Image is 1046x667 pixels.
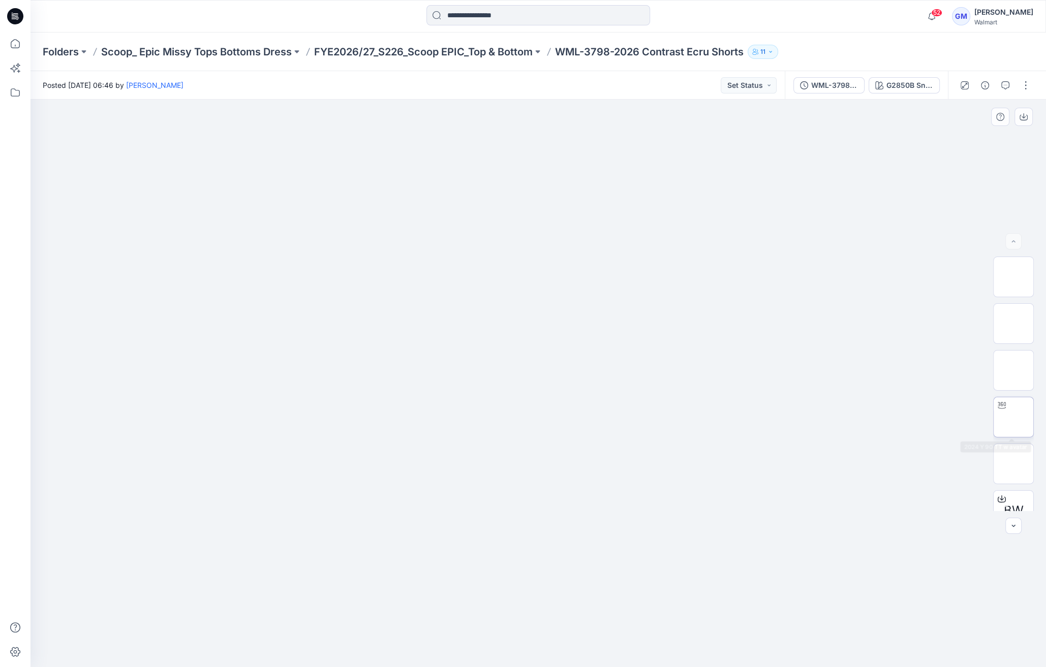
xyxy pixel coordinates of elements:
span: BW [1004,501,1024,520]
div: GM [952,7,970,25]
div: Walmart [974,18,1033,26]
div: [PERSON_NAME] [974,6,1033,18]
a: FYE2026/27_S226_Scoop EPIC_Top & Bottom [314,45,533,59]
a: Folders [43,45,79,59]
button: G2850B Snake Print [869,77,940,93]
div: G2850B Snake Print [886,80,933,91]
div: WML-3798-2026 Contrast Ecru Shorts_Full Colorway [811,80,858,91]
a: Scoop_ Epic Missy Tops Bottoms Dress [101,45,292,59]
a: [PERSON_NAME] [126,81,183,89]
button: 11 [748,45,778,59]
span: 52 [931,9,942,17]
button: WML-3798-2026 Contrast Ecru Shorts_Full Colorway [793,77,865,93]
p: 11 [760,46,765,57]
button: Details [977,77,993,93]
span: Posted [DATE] 06:46 by [43,80,183,90]
p: WML-3798-2026 Contrast Ecru Shorts [555,45,744,59]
